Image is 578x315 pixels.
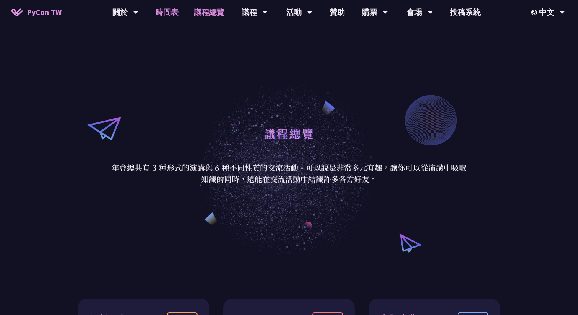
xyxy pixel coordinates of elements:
h1: 議程總覽 [264,122,314,145]
span: PyCon TW [27,7,62,18]
p: 年會總共有 3 種形式的演講與 6 種不同性質的交流活動。可以說是非常多元有趣，讓你可以從演講中吸取知識的同時，還能在交流活動中結識許多各方好友。 [111,162,467,185]
img: Home icon of PyCon TW 2025 [11,8,23,16]
a: PyCon TW [4,3,69,22]
img: Locale Icon [531,10,539,15]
